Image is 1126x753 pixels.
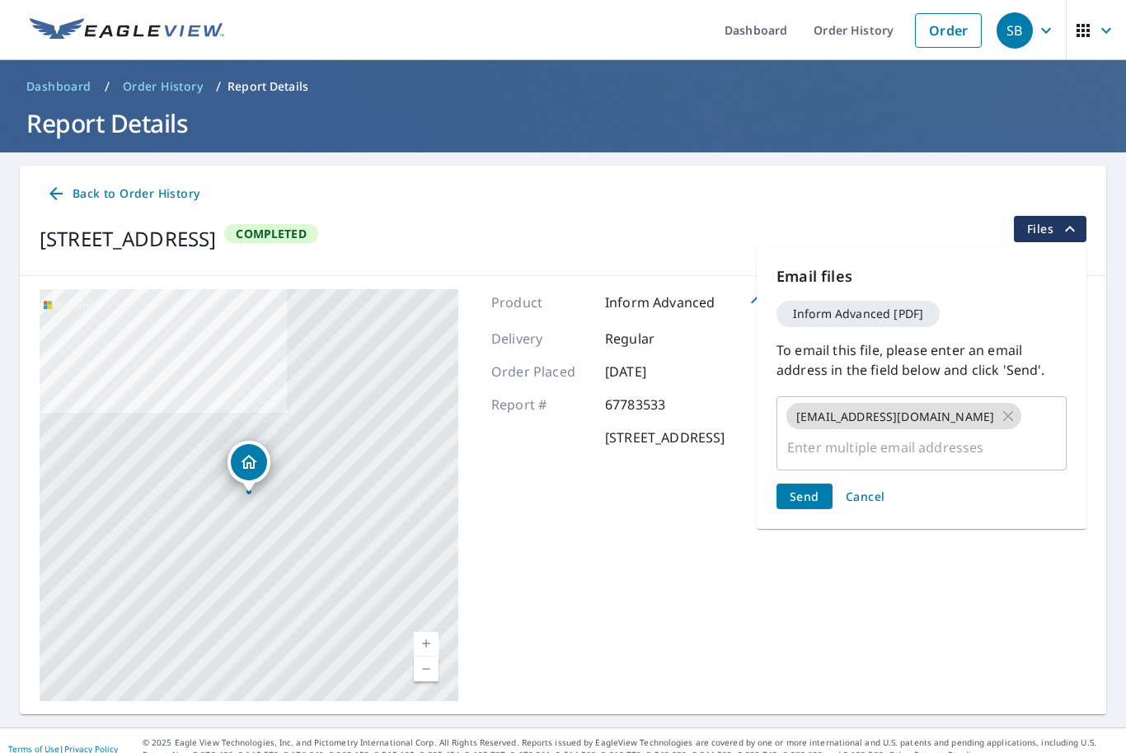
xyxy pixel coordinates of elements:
[915,13,982,48] a: Order
[776,265,1067,288] p: Email files
[839,484,892,509] button: Cancel
[1013,216,1086,242] button: filesDropdownBtn-67783533
[228,78,308,95] p: Report Details
[605,395,704,414] p: 67783533
[605,362,704,381] p: [DATE]
[491,395,590,414] p: Report #
[20,106,1106,140] h1: Report Details
[40,224,216,254] div: [STREET_ADDRESS]
[30,18,224,43] img: EV Logo
[846,489,885,504] span: Cancel
[491,292,590,312] p: Product
[997,12,1033,49] div: SB
[776,340,1067,380] p: To email this file, please enter an email address in the field below and click 'Send'.
[491,362,590,381] p: Order Placed
[786,409,1004,424] span: [EMAIL_ADDRESS][DOMAIN_NAME]
[123,78,203,95] span: Order History
[20,73,1106,100] nav: breadcrumb
[784,432,1035,463] input: Enter multiple email addresses
[605,292,715,312] p: Inform Advanced
[605,428,725,447] p: [STREET_ADDRESS]
[216,77,221,96] li: /
[20,73,98,100] a: Dashboard
[414,632,439,657] a: Current Level 17, Zoom In
[105,77,110,96] li: /
[40,179,206,209] a: Back to Order History
[226,226,316,241] span: Completed
[776,484,833,509] button: Send
[783,308,933,320] span: Inform Advanced [PDF]
[786,403,1021,429] div: [EMAIL_ADDRESS][DOMAIN_NAME]
[116,73,209,100] a: Order History
[790,489,819,504] span: Send
[26,78,91,95] span: Dashboard
[491,329,590,348] p: Delivery
[744,292,828,312] span: Upgrade
[605,329,704,348] p: Regular
[414,657,439,681] a: Current Level 17, Zoom Out
[228,441,270,492] div: Dropped pin, building 1, Residential property, 6920 Country Lakes Cir Sarasota, FL 34243
[46,184,199,204] span: Back to Order History
[1027,219,1080,239] span: Files
[734,289,837,316] a: Upgrade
